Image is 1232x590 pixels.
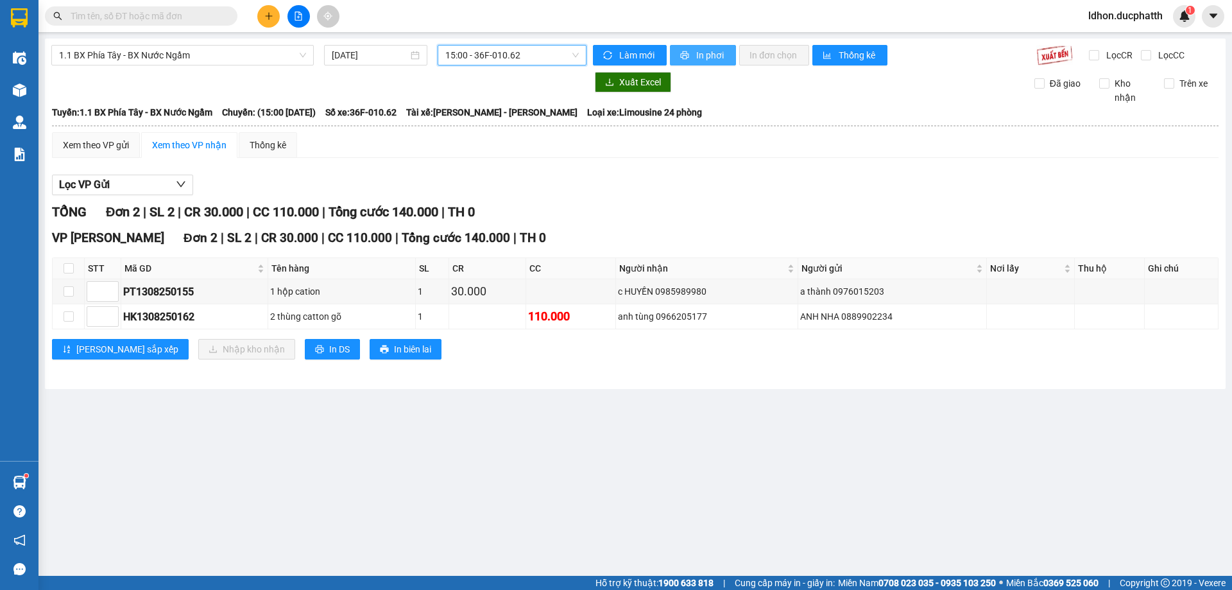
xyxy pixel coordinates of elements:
[1208,10,1219,22] span: caret-down
[1188,6,1192,15] span: 1
[445,46,579,65] span: 15:00 - 36F-010.62
[222,105,316,119] span: Chuyến: (15:00 [DATE])
[1045,76,1086,91] span: Đã giao
[270,284,413,299] div: 1 hộp cation
[406,105,577,119] span: Tài xế: [PERSON_NAME] - [PERSON_NAME]
[513,230,517,245] span: |
[823,51,834,61] span: bar-chart
[13,116,26,129] img: warehouse-icon
[595,576,714,590] span: Hỗ trợ kỹ thuật:
[121,304,268,329] td: HK1308250162
[800,309,984,324] div: ANH NHA 0889902234
[1161,578,1170,587] span: copyright
[1036,45,1073,65] img: 9k=
[451,282,524,300] div: 30.000
[329,204,438,220] span: Tổng cước 140.000
[123,284,266,300] div: PT1308250155
[59,177,110,193] span: Lọc VP Gửi
[152,138,227,152] div: Xem theo VP nhận
[1174,76,1213,91] span: Trên xe
[1202,5,1224,28] button: caret-down
[178,204,181,220] span: |
[59,46,306,65] span: 1.1 BX Phía Tây - BX Nước Ngầm
[261,230,318,245] span: CR 30.000
[328,230,392,245] span: CC 110.000
[605,78,614,88] span: download
[370,339,441,360] button: printerIn biên lai
[696,48,726,62] span: In phơi
[449,258,526,279] th: CR
[329,342,350,356] span: In DS
[670,45,736,65] button: printerIn phơi
[124,261,255,275] span: Mã GD
[878,578,996,588] strong: 0708 023 035 - 0935 103 250
[227,230,252,245] span: SL 2
[287,5,310,28] button: file-add
[1075,258,1145,279] th: Thu hộ
[380,345,389,355] span: printer
[619,75,661,89] span: Xuất Excel
[255,230,258,245] span: |
[680,51,691,61] span: printer
[323,12,332,21] span: aim
[1006,576,1099,590] span: Miền Bắc
[839,48,877,62] span: Thống kê
[63,138,129,152] div: Xem theo VP gửi
[735,576,835,590] span: Cung cấp máy in - giấy in:
[315,345,324,355] span: printer
[305,339,360,360] button: printerIn DS
[1101,48,1134,62] span: Lọc CR
[528,308,613,325] div: 110.000
[317,5,339,28] button: aim
[246,204,250,220] span: |
[250,138,286,152] div: Thống kê
[618,309,796,324] div: anh tùng 0966205177
[418,284,447,299] div: 1
[52,175,193,195] button: Lọc VP Gửi
[322,204,325,220] span: |
[658,578,714,588] strong: 1900 633 818
[520,230,546,245] span: TH 0
[321,230,325,245] span: |
[264,12,273,21] span: plus
[723,576,725,590] span: |
[1186,6,1195,15] sup: 1
[618,284,796,299] div: c HUYỀN 0985989980
[394,342,431,356] span: In biên lai
[1153,48,1186,62] span: Lọc CC
[587,105,702,119] span: Loại xe: Limousine 24 phòng
[13,51,26,65] img: warehouse-icon
[739,45,809,65] button: In đơn chọn
[71,9,222,23] input: Tìm tên, số ĐT hoặc mã đơn
[13,563,26,575] span: message
[13,476,26,489] img: warehouse-icon
[1179,10,1190,22] img: icon-new-feature
[257,5,280,28] button: plus
[1108,576,1110,590] span: |
[812,45,887,65] button: bar-chartThống kê
[595,72,671,92] button: downloadXuất Excel
[441,204,445,220] span: |
[76,342,178,356] span: [PERSON_NAME] sắp xếp
[1078,8,1173,24] span: ldhon.ducphatth
[402,230,510,245] span: Tổng cước 140.000
[13,148,26,161] img: solution-icon
[106,204,140,220] span: Đơn 2
[1043,578,1099,588] strong: 0369 525 060
[123,309,266,325] div: HK1308250162
[52,339,189,360] button: sort-ascending[PERSON_NAME] sắp xếp
[1145,258,1219,279] th: Ghi chú
[800,284,984,299] div: a thành 0976015203
[11,8,28,28] img: logo-vxr
[143,204,146,220] span: |
[270,309,413,324] div: 2 thùng catton gõ
[332,48,408,62] input: 13/08/2025
[395,230,398,245] span: |
[53,12,62,21] span: search
[85,258,121,279] th: STT
[593,45,667,65] button: syncLàm mới
[990,261,1062,275] span: Nơi lấy
[1109,76,1154,105] span: Kho nhận
[325,105,397,119] span: Số xe: 36F-010.62
[253,204,319,220] span: CC 110.000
